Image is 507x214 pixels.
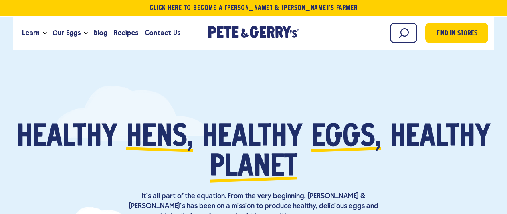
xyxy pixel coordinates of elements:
span: Contact Us [145,28,180,38]
a: Recipes [111,22,141,44]
button: Open the dropdown menu for Our Eggs [84,32,88,35]
a: Blog [90,22,111,44]
span: Recipes [114,28,138,38]
input: Search [390,23,417,43]
a: Our Eggs [49,22,84,44]
a: Learn [19,22,43,44]
span: hens, [126,123,193,153]
span: Healthy [17,123,117,153]
button: Open the dropdown menu for Learn [43,32,47,35]
span: healthy [202,123,303,153]
span: Find in Stores [436,29,477,39]
span: healthy [390,123,491,153]
span: Our Eggs [53,28,81,38]
a: Contact Us [141,22,184,44]
span: eggs, [311,123,381,153]
span: planet [210,153,297,183]
span: Learn [22,28,40,38]
span: Blog [93,28,107,38]
a: Find in Stores [425,23,488,43]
